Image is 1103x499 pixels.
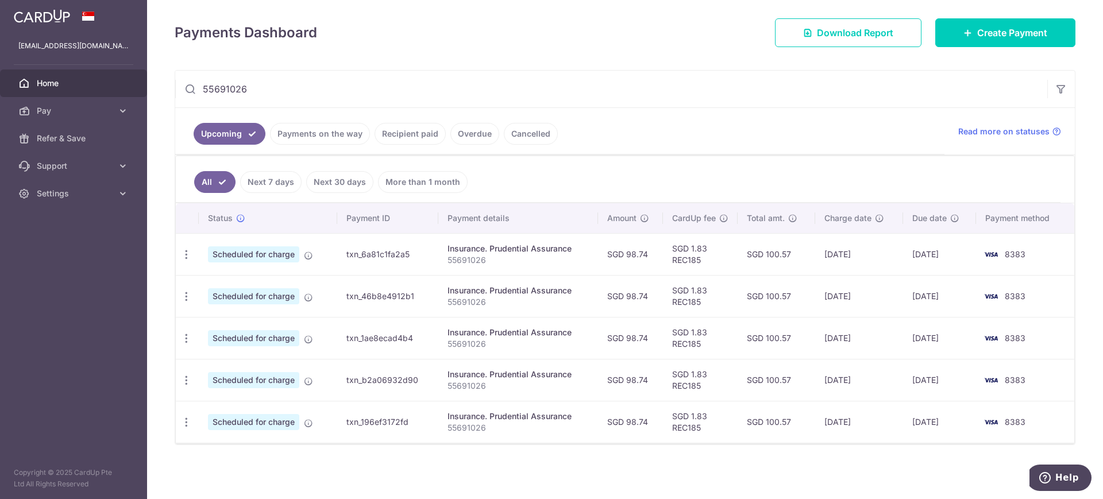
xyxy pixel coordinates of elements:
td: SGD 100.57 [738,233,815,275]
span: Home [37,78,113,89]
td: [DATE] [903,233,977,275]
span: Pay [37,105,113,117]
span: 8383 [1005,375,1025,385]
td: SGD 98.74 [598,359,663,401]
p: 55691026 [448,380,589,392]
span: 8383 [1005,333,1025,343]
td: SGD 1.83 REC185 [663,359,738,401]
td: [DATE] [815,401,903,443]
span: Amount [607,212,637,224]
td: [DATE] [815,275,903,317]
td: SGD 100.57 [738,275,815,317]
a: Overdue [450,123,499,145]
td: txn_46b8e4912b1 [337,275,438,317]
td: SGD 1.83 REC185 [663,233,738,275]
span: 8383 [1005,291,1025,301]
h4: Payments Dashboard [175,22,317,43]
td: SGD 98.74 [598,317,663,359]
td: SGD 98.74 [598,401,663,443]
td: [DATE] [903,317,977,359]
img: Bank Card [979,331,1002,345]
span: Support [37,160,113,172]
span: Scheduled for charge [208,288,299,304]
td: SGD 100.57 [738,401,815,443]
td: SGD 1.83 REC185 [663,317,738,359]
a: Download Report [775,18,921,47]
div: Insurance. Prudential Assurance [448,243,589,254]
td: SGD 1.83 REC185 [663,401,738,443]
span: Refer & Save [37,133,113,144]
th: Payment ID [337,203,438,233]
p: 55691026 [448,254,589,266]
a: Next 30 days [306,171,373,193]
span: 8383 [1005,249,1025,259]
a: All [194,171,236,193]
a: Upcoming [194,123,265,145]
td: txn_1ae8ecad4b4 [337,317,438,359]
div: Insurance. Prudential Assurance [448,285,589,296]
span: Total amt. [747,212,785,224]
span: Read more on statuses [958,126,1050,137]
td: [DATE] [903,401,977,443]
a: Recipient paid [375,123,446,145]
a: Payments on the way [270,123,370,145]
span: Scheduled for charge [208,330,299,346]
span: Scheduled for charge [208,246,299,262]
img: Bank Card [979,247,1002,261]
a: Create Payment [935,18,1075,47]
td: txn_196ef3172fd [337,401,438,443]
a: More than 1 month [378,171,468,193]
td: [DATE] [815,233,903,275]
p: 55691026 [448,338,589,350]
td: SGD 98.74 [598,233,663,275]
p: 55691026 [448,296,589,308]
td: txn_b2a06932d90 [337,359,438,401]
iframe: Opens a widget where you can find more information [1029,465,1092,493]
span: Download Report [817,26,893,40]
img: Bank Card [979,289,1002,303]
input: Search by recipient name, payment id or reference [175,71,1047,107]
span: Charge date [824,212,871,224]
td: SGD 98.74 [598,275,663,317]
p: 55691026 [448,422,589,434]
td: [DATE] [903,275,977,317]
p: [EMAIL_ADDRESS][DOMAIN_NAME] [18,40,129,52]
span: Settings [37,188,113,199]
td: SGD 100.57 [738,359,815,401]
a: Read more on statuses [958,126,1061,137]
td: SGD 1.83 REC185 [663,275,738,317]
td: [DATE] [815,317,903,359]
span: 8383 [1005,417,1025,427]
td: [DATE] [903,359,977,401]
div: Insurance. Prudential Assurance [448,411,589,422]
th: Payment method [976,203,1074,233]
td: txn_6a81c1fa2a5 [337,233,438,275]
span: Status [208,212,233,224]
img: CardUp [14,9,70,23]
td: [DATE] [815,359,903,401]
td: SGD 100.57 [738,317,815,359]
img: Bank Card [979,373,1002,387]
span: Due date [912,212,947,224]
span: Create Payment [977,26,1047,40]
span: Scheduled for charge [208,372,299,388]
th: Payment details [438,203,598,233]
span: CardUp fee [672,212,716,224]
div: Insurance. Prudential Assurance [448,327,589,338]
span: Scheduled for charge [208,414,299,430]
div: Insurance. Prudential Assurance [448,369,589,380]
img: Bank Card [979,415,1002,429]
a: Cancelled [504,123,558,145]
a: Next 7 days [240,171,302,193]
